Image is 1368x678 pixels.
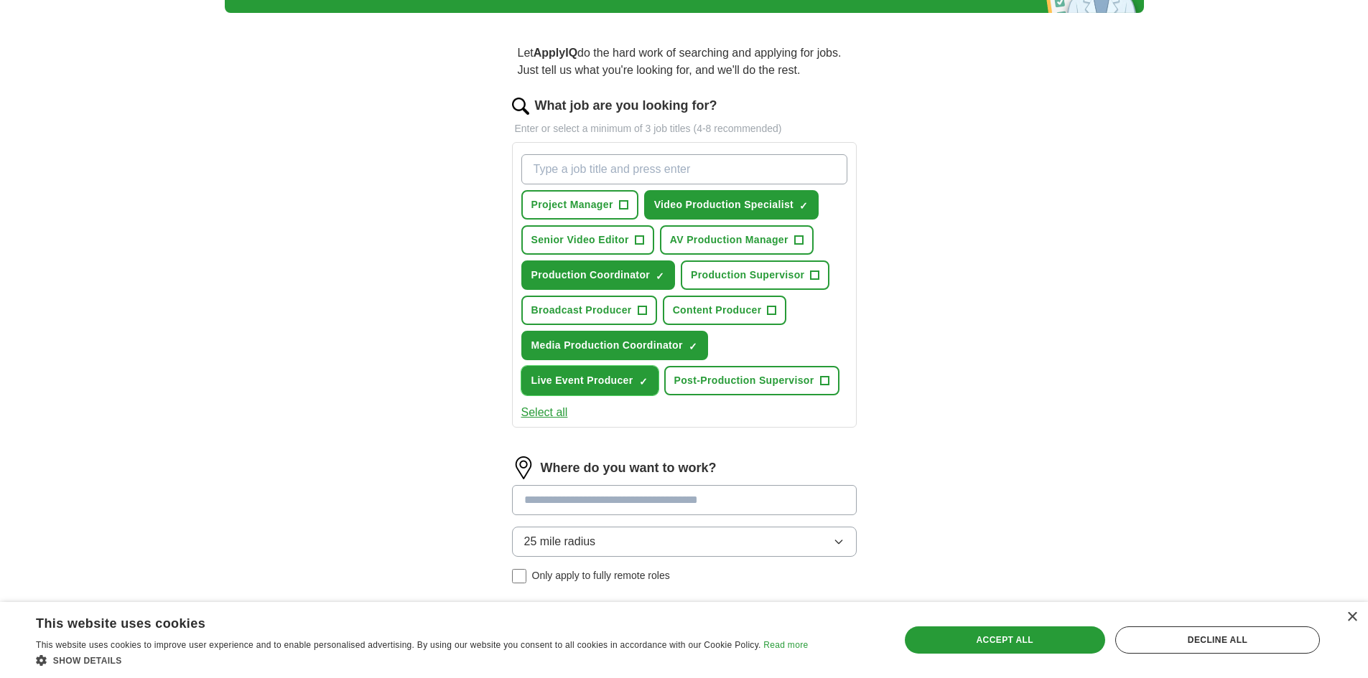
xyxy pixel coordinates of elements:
[512,456,535,479] img: location.png
[531,338,683,353] span: Media Production Coordinator
[763,640,808,650] a: Read more, opens a new window
[532,568,670,583] span: Only apply to fully remote roles
[689,341,697,352] span: ✓
[512,527,857,557] button: 25 mile radius
[534,47,577,59] strong: ApplyIQ
[53,656,122,666] span: Show details
[521,190,638,220] button: Project Manager
[531,232,629,248] span: Senior Video Editor
[36,653,808,667] div: Show details
[36,640,761,650] span: This website uses cookies to improve user experience and to enable personalised advertising. By u...
[639,376,648,387] span: ✓
[531,268,651,283] span: Production Coordinator
[654,197,794,212] span: Video Production Specialist
[512,121,857,136] p: Enter or select a minimum of 3 job titles (4-8 recommended)
[531,197,613,212] span: Project Manager
[36,611,772,632] div: This website uses cookies
[512,98,529,115] img: search.png
[644,190,819,220] button: Video Production Specialist✓
[531,373,633,388] span: Live Event Producer
[664,366,839,395] button: Post-Production Supervisor
[673,303,762,318] span: Content Producer
[531,303,632,318] span: Broadcast Producer
[541,458,717,478] label: Where do you want to work?
[670,232,788,248] span: AV Production Manager
[521,260,676,290] button: Production Coordinator✓
[521,331,708,360] button: Media Production Coordinator✓
[663,296,787,325] button: Content Producer
[691,268,804,283] span: Production Supervisor
[535,96,717,116] label: What job are you looking for?
[799,200,808,212] span: ✓
[521,154,847,184] input: Type a job title and press enter
[512,39,857,85] p: Let do the hard work of searching and applying for jobs. Just tell us what you're looking for, an...
[521,225,654,255] button: Senior Video Editor
[521,404,568,421] button: Select all
[1115,626,1320,654] div: Decline all
[1346,612,1357,623] div: Close
[681,260,829,290] button: Production Supervisor
[521,296,657,325] button: Broadcast Producer
[660,225,814,255] button: AV Production Manager
[512,569,526,583] input: Only apply to fully remote roles
[521,366,659,395] button: Live Event Producer✓
[524,533,596,550] span: 25 mile radius
[656,270,664,282] span: ✓
[905,626,1105,654] div: Accept all
[674,373,814,388] span: Post-Production Supervisor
